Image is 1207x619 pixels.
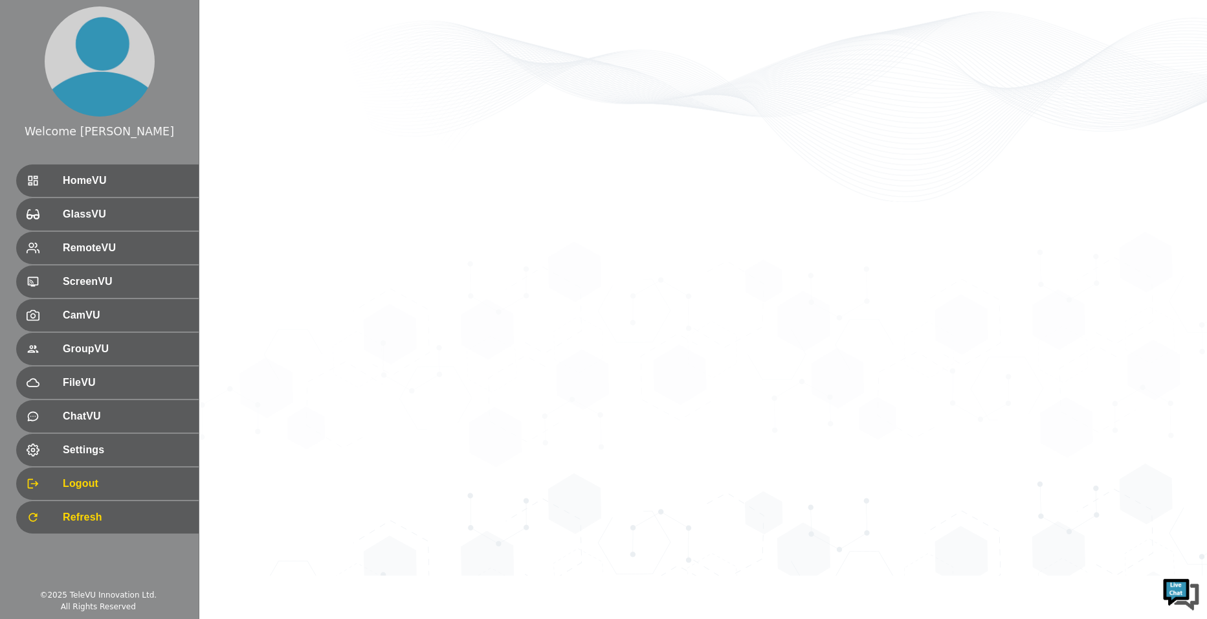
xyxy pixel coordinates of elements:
span: GlassVU [63,207,188,222]
span: ChatVU [63,409,188,424]
img: profile.png [45,6,155,117]
div: Refresh [16,501,199,534]
img: Chat Widget [1162,574,1201,613]
span: GroupVU [63,341,188,357]
span: ScreenVU [63,274,188,289]
div: HomeVU [16,164,199,197]
div: GlassVU [16,198,199,231]
div: CamVU [16,299,199,332]
span: Logout [63,476,188,491]
div: © 2025 TeleVU Innovation Ltd. [39,589,157,601]
span: Refresh [63,510,188,525]
div: FileVU [16,366,199,399]
div: RemoteVU [16,232,199,264]
span: FileVU [63,375,188,390]
span: HomeVU [63,173,188,188]
div: Logout [16,467,199,500]
span: RemoteVU [63,240,188,256]
div: All Rights Reserved [61,601,136,613]
div: ScreenVU [16,265,199,298]
div: Welcome [PERSON_NAME] [25,123,174,140]
span: CamVU [63,308,188,323]
div: GroupVU [16,333,199,365]
div: Settings [16,434,199,466]
span: Settings [63,442,188,458]
div: ChatVU [16,400,199,433]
